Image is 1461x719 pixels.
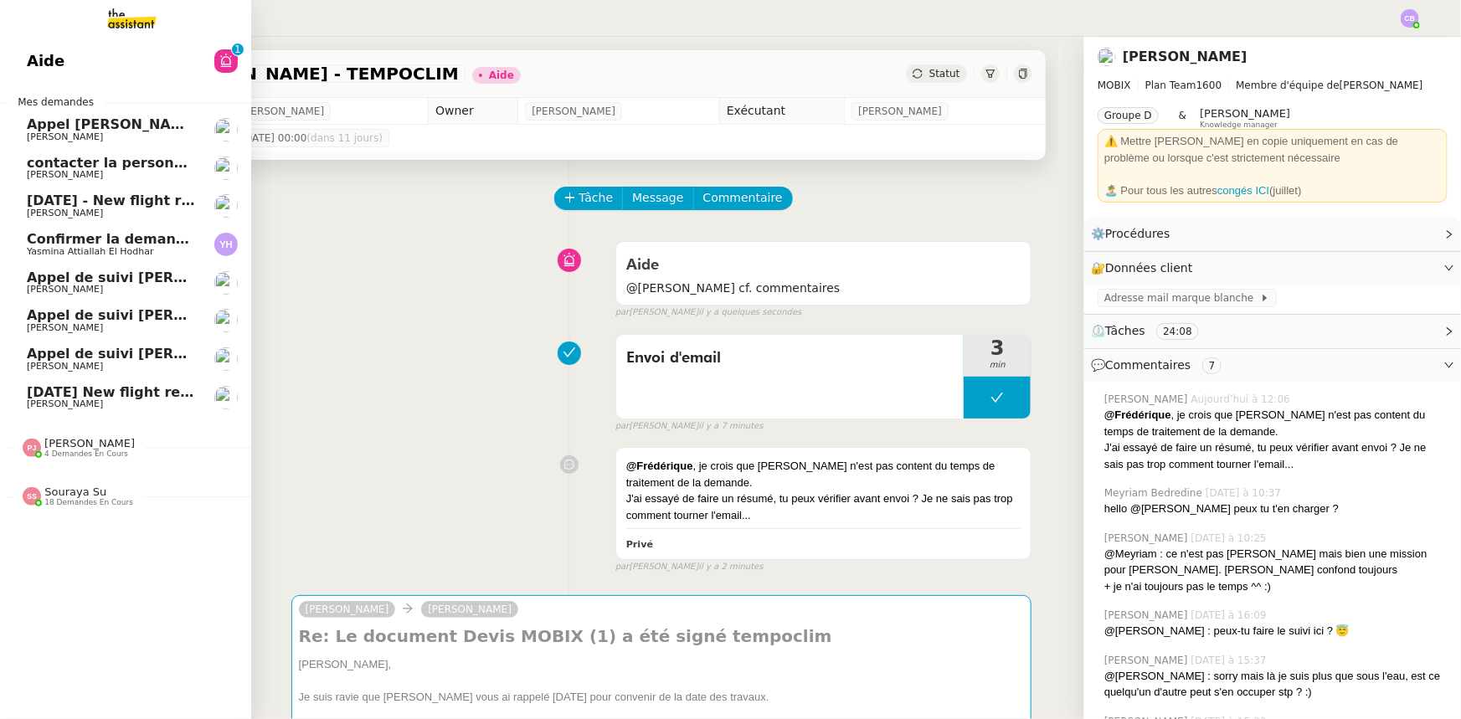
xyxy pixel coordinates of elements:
[1105,261,1193,275] span: Données client
[27,116,199,132] span: Appel [PERSON_NAME]
[632,188,683,208] span: Message
[615,419,764,434] small: [PERSON_NAME]
[429,98,518,125] td: Owner
[214,309,238,332] img: users%2FW4OQjB9BRtYK2an7yusO0WsYLsD3%2Favatar%2F28027066-518b-424c-8476-65f2e549ac29
[23,487,41,506] img: svg
[214,194,238,218] img: users%2FC9SBsJ0duuaSgpQFj5LgoEX8n0o2%2Favatar%2Fec9d51b8-9413-4189-adfb-7be4d8c96a3c
[615,560,630,574] span: par
[214,118,238,141] img: users%2FW4OQjB9BRtYK2an7yusO0WsYLsD3%2Favatar%2F28027066-518b-424c-8476-65f2e549ac29
[626,490,1021,523] div: J'ai essayé de faire un résumé, tu peux vérifier avant envoi ? Je ne sais pas trop comment tourne...
[1179,107,1186,129] span: &
[1084,252,1461,285] div: 🔐Données client
[1104,668,1448,701] div: @[PERSON_NAME] : sorry mais là je suis plus que sous l'eau, est ce quelqu'un d'autre peut s'en oc...
[1217,184,1269,197] a: congés ICI
[27,193,373,208] span: [DATE] - New flight request - [PERSON_NAME]
[1104,485,1206,501] span: Meyriam Bedredine
[858,103,942,120] span: [PERSON_NAME]
[113,65,459,82] span: Appel [PERSON_NAME] - TEMPOCLIM
[1091,358,1228,372] span: 💬
[1104,653,1191,668] span: [PERSON_NAME]
[1104,546,1448,578] div: @Meyriam : ce n'est pas [PERSON_NAME] mais bien une mission pour [PERSON_NAME]. [PERSON_NAME] con...
[1202,357,1222,374] nz-tag: 7
[1206,485,1284,501] span: [DATE] à 10:37
[27,231,399,247] span: Confirmer la demande de raccordement à la fibre
[299,656,1025,673] div: [PERSON_NAME],
[1104,133,1441,166] div: ⚠️ Mettre [PERSON_NAME] en copie uniquement en cas de problème ou lorsque c'est strictement néces...
[1091,324,1213,337] span: ⏲️
[214,347,238,371] img: users%2FW4OQjB9BRtYK2an7yusO0WsYLsD3%2Favatar%2F28027066-518b-424c-8476-65f2e549ac29
[1104,439,1448,472] div: J'ai essayé de faire un résumé, tu peux vérifier avant envoi ? Je ne sais pas trop comment tourne...
[1191,531,1270,546] span: [DATE] à 10:25
[1091,224,1178,244] span: ⚙️
[1145,80,1196,91] span: Plan Team
[27,346,390,362] span: Appel de suivi [PERSON_NAME] - EKIPEO GROUP
[626,279,1021,298] span: @[PERSON_NAME] cf. commentaires
[1104,531,1191,546] span: [PERSON_NAME]
[1196,80,1222,91] span: 1600
[1200,107,1290,129] app-user-label: Knowledge manager
[27,284,103,295] span: [PERSON_NAME]
[27,208,103,218] span: [PERSON_NAME]
[27,49,64,74] span: Aide
[214,271,238,295] img: users%2FW4OQjB9BRtYK2an7yusO0WsYLsD3%2Favatar%2F28027066-518b-424c-8476-65f2e549ac29
[27,307,365,323] span: Appel de suivi [PERSON_NAME] DECORATION
[44,437,135,449] span: [PERSON_NAME]
[698,560,763,574] span: il y a 2 minutes
[489,70,514,80] div: Aide
[964,338,1031,358] span: 3
[1084,349,1461,382] div: 💬Commentaires 7
[1105,358,1191,372] span: Commentaires
[964,358,1031,372] span: min
[23,439,41,457] img: svg
[306,132,383,144] span: (dans 11 jours)
[1104,501,1448,517] div: hello @[PERSON_NAME] peux tu t'en charger ?
[27,270,393,285] span: Appel de suivi [PERSON_NAME].[PERSON_NAME]
[44,498,133,507] span: 18 demandes en cours
[626,460,693,472] strong: @Frédérique
[615,306,630,320] span: par
[27,361,103,372] span: [PERSON_NAME]
[1104,392,1191,407] span: [PERSON_NAME]
[579,188,614,208] span: Tâche
[1200,107,1290,120] span: [PERSON_NAME]
[1104,578,1448,595] div: + je n'ai toujours pas le temps ^^ :)
[27,384,363,400] span: [DATE] New flight request - [PERSON_NAME]
[554,187,624,210] button: Tâche
[1105,227,1170,240] span: Procédures
[1236,80,1340,91] span: Membre d'équipe de
[626,539,653,550] b: Privé
[1098,80,1131,91] span: MOBIX
[421,602,518,617] a: [PERSON_NAME]
[1084,315,1461,347] div: ⏲️Tâches 24:08
[698,419,763,434] span: il y a 7 minutes
[299,689,1025,706] div: Je suis ravie que [PERSON_NAME] vous ai rappelé [DATE] pour convenir de la date des travaux.
[693,187,793,210] button: Commentaire
[240,103,324,120] span: [PERSON_NAME]
[44,449,128,459] span: 4 demandes en cours
[719,98,844,125] td: Exécutant
[1104,408,1171,421] strong: @Frédérique
[615,306,802,320] small: [PERSON_NAME]
[1200,121,1278,130] span: Knowledge manager
[1084,218,1461,250] div: ⚙️Procédures
[234,44,241,59] p: 1
[1104,623,1448,639] div: @[PERSON_NAME] : peux-tu faire le suivi ici ? 😇
[27,398,103,409] span: [PERSON_NAME]
[214,157,238,180] img: users%2F7nLfdXEOePNsgCtodsK58jnyGKv1%2Favatar%2FIMG_1682.jpeg
[1098,48,1116,66] img: users%2FgYjkMnK3sDNm5XyWIAm2HOATnv33%2Favatar%2F6c10ee60-74e7-4582-8c29-cbc73237b20a
[1191,392,1294,407] span: Aujourd’hui à 12:06
[27,169,103,180] span: [PERSON_NAME]
[232,44,244,55] nz-badge-sup: 1
[929,68,960,80] span: Statut
[626,346,954,371] span: Envoi d'email
[1156,323,1199,340] nz-tag: 24:08
[1104,608,1191,623] span: [PERSON_NAME]
[698,306,801,320] span: il y a quelques secondes
[299,602,396,617] a: [PERSON_NAME]
[703,188,783,208] span: Commentaire
[214,386,238,409] img: users%2FC9SBsJ0duuaSgpQFj5LgoEX8n0o2%2Favatar%2Fec9d51b8-9413-4189-adfb-7be4d8c96a3c
[615,419,630,434] span: par
[240,130,383,146] span: [DATE] 00:00
[1191,653,1270,668] span: [DATE] à 15:37
[1104,182,1441,199] div: 🏝️ Pour tous les autres (juillet)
